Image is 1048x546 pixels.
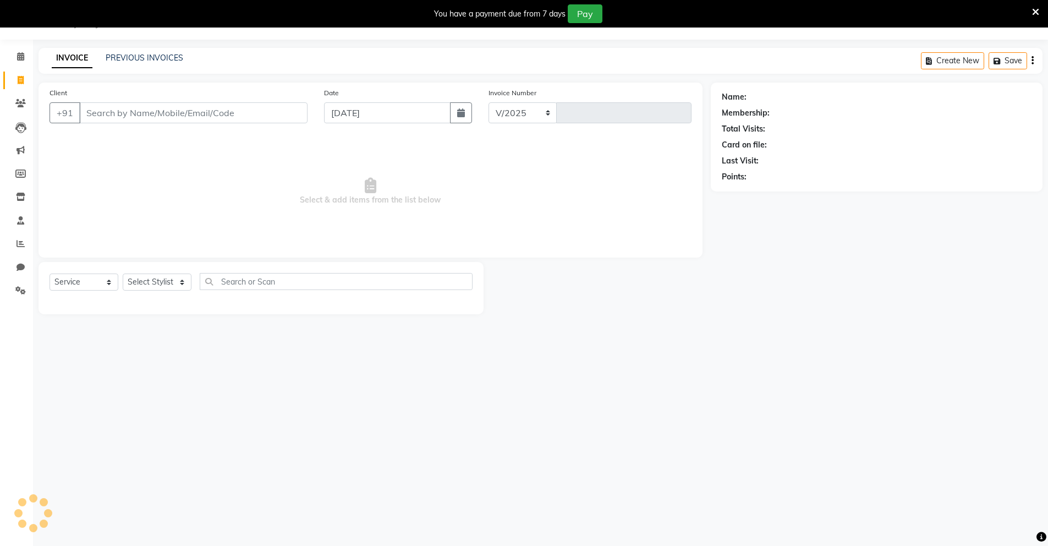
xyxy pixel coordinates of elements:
[106,53,183,63] a: PREVIOUS INVOICES
[722,123,765,135] div: Total Visits:
[50,88,67,98] label: Client
[568,4,602,23] button: Pay
[79,102,308,123] input: Search by Name/Mobile/Email/Code
[722,107,770,119] div: Membership:
[722,171,747,183] div: Points:
[722,155,759,167] div: Last Visit:
[989,52,1027,69] button: Save
[722,91,747,103] div: Name:
[50,136,692,247] span: Select & add items from the list below
[921,52,984,69] button: Create New
[434,8,566,20] div: You have a payment due from 7 days
[489,88,536,98] label: Invoice Number
[324,88,339,98] label: Date
[52,48,92,68] a: INVOICE
[722,139,767,151] div: Card on file:
[200,273,473,290] input: Search or Scan
[50,102,80,123] button: +91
